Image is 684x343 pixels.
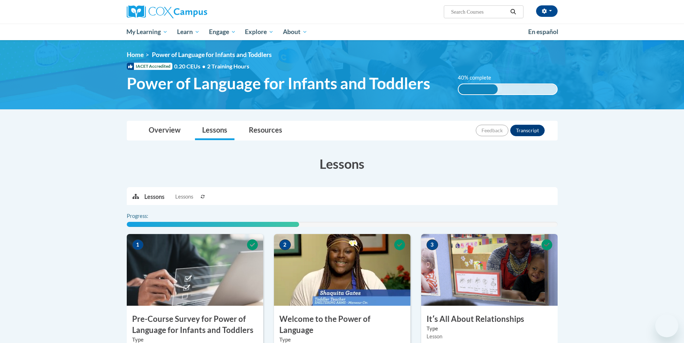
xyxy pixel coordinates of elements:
img: Course Image [274,234,410,306]
a: Cox Campus [127,5,263,18]
a: Engage [204,24,241,40]
span: Learn [177,28,200,36]
button: Feedback [476,125,508,136]
a: Learn [172,24,204,40]
label: Type [427,325,552,333]
a: Overview [141,121,188,140]
span: 0.20 CEUs [174,62,207,70]
img: Cox Campus [127,5,207,18]
span: IACET Accredited [127,63,172,70]
span: Engage [209,28,236,36]
a: Explore [240,24,278,40]
span: Explore [245,28,274,36]
label: Progress: [127,212,168,220]
img: Course Image [421,234,558,306]
a: Lessons [195,121,234,140]
button: Transcript [510,125,545,136]
a: En español [524,24,563,39]
label: 40% complete [458,74,499,82]
span: 1 [132,239,144,250]
h3: Welcome to the Power of Language [274,314,410,336]
button: Account Settings [536,5,558,17]
div: Main menu [116,24,568,40]
span: 2 [279,239,291,250]
span: 2 Training Hours [207,63,249,70]
span: Lessons [175,193,193,201]
a: Home [127,51,144,58]
a: About [278,24,312,40]
a: My Learning [122,24,173,40]
iframe: Button to launch messaging window [655,314,678,337]
span: En español [528,28,558,35]
p: Lessons [144,193,164,201]
button: Search [508,8,518,16]
h3: Itʹs All About Relationships [421,314,558,325]
span: Power of Language for Infants and Toddlers [152,51,272,58]
span: My Learning [126,28,168,36]
img: Course Image [127,234,263,306]
div: 40% complete [459,84,498,94]
span: • [202,63,205,70]
div: Lesson [427,333,552,340]
input: Search Courses [450,8,508,16]
h3: Lessons [127,155,558,173]
span: Power of Language for Infants and Toddlers [127,74,430,93]
span: 3 [427,239,438,250]
h3: Pre-Course Survey for Power of Language for Infants and Toddlers [127,314,263,336]
span: About [283,28,307,36]
a: Resources [242,121,289,140]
